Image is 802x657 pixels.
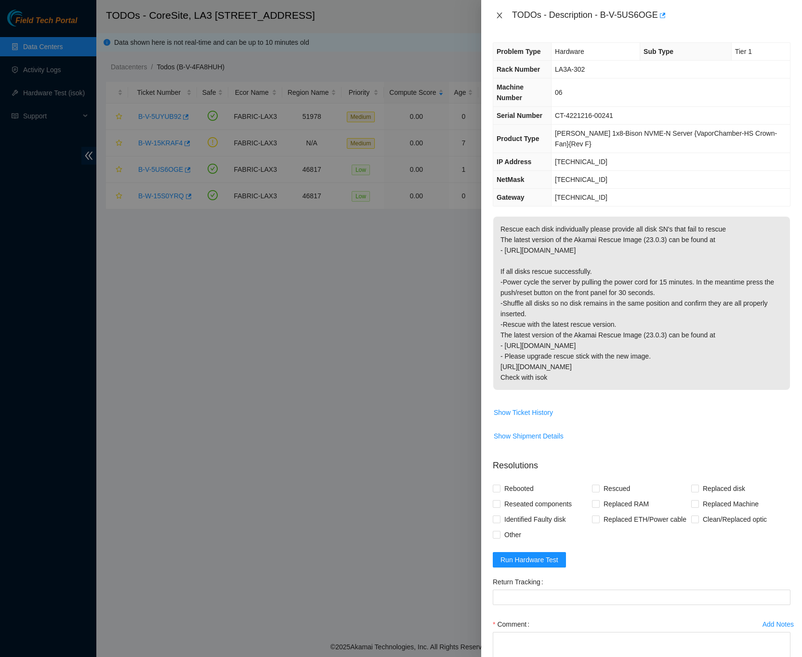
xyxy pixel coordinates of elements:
[763,621,794,628] div: Add Notes
[497,112,542,119] span: Serial Number
[497,158,531,166] span: IP Address
[699,481,749,496] span: Replaced disk
[555,176,607,183] span: [TECHNICAL_ID]
[555,65,585,73] span: LA3A-302
[494,431,564,441] span: Show Shipment Details
[600,496,653,512] span: Replaced RAM
[493,405,553,420] button: Show Ticket History
[600,512,690,527] span: Replaced ETH/Power cable
[497,135,539,142] span: Product Type
[493,217,790,390] p: Rescue each disk individually please provide all disk SN's that fail to rescue The latest version...
[735,48,752,55] span: Tier 1
[500,481,538,496] span: Rebooted
[493,574,547,590] label: Return Tracking
[497,193,525,201] span: Gateway
[699,496,763,512] span: Replaced Machine
[762,617,794,632] button: Add Notes
[500,527,525,542] span: Other
[497,176,525,183] span: NetMask
[494,407,553,418] span: Show Ticket History
[555,89,563,96] span: 06
[500,554,558,565] span: Run Hardware Test
[496,12,503,19] span: close
[600,481,634,496] span: Rescued
[493,428,564,444] button: Show Shipment Details
[497,83,524,102] span: Machine Number
[500,496,576,512] span: Reseated components
[699,512,771,527] span: Clean/Replaced optic
[493,590,790,605] input: Return Tracking
[644,48,673,55] span: Sub Type
[555,112,613,119] span: CT-4221216-00241
[555,158,607,166] span: [TECHNICAL_ID]
[493,451,790,472] p: Resolutions
[555,48,584,55] span: Hardware
[500,512,570,527] span: Identified Faulty disk
[512,8,790,23] div: TODOs - Description - B-V-5US6OGE
[555,193,607,201] span: [TECHNICAL_ID]
[493,11,506,20] button: Close
[497,48,541,55] span: Problem Type
[493,617,533,632] label: Comment
[493,552,566,567] button: Run Hardware Test
[497,65,540,73] span: Rack Number
[555,129,777,148] span: [PERSON_NAME] 1x8-Bison NVME-N Server {VaporChamber-HS Crown-Fan}{Rev F}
